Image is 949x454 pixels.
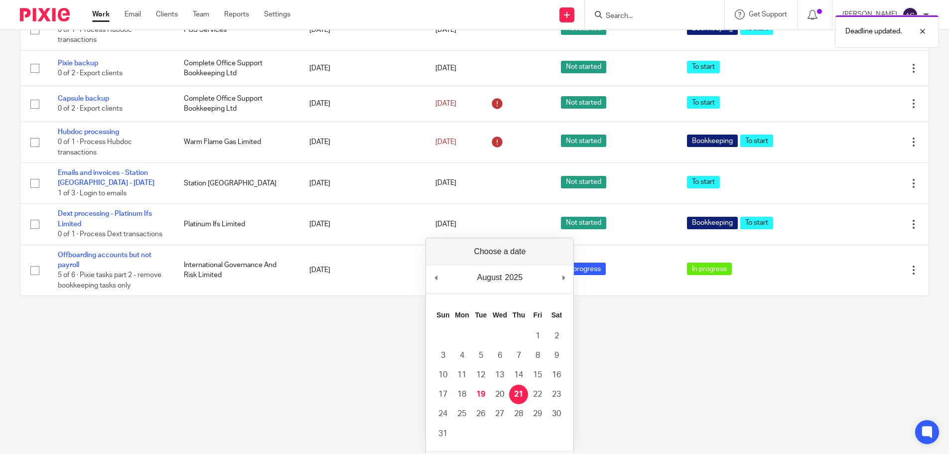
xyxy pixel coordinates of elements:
abbr: Friday [534,311,542,319]
button: 20 [490,385,509,404]
td: Complete Office Support Bookkeeping Ltd [174,50,300,86]
span: [DATE] [435,221,456,228]
a: Capsule backup [58,95,109,102]
button: 5 [471,346,490,365]
button: 3 [433,346,452,365]
span: In progress [561,263,606,275]
td: International Governance And Risk Limited [174,245,300,296]
button: 2 [547,326,566,346]
a: Work [92,9,110,19]
span: [DATE] [435,26,456,33]
button: 15 [528,365,547,385]
span: To start [687,96,720,109]
span: To start [687,176,720,188]
span: 0 of 1 · Process Hubdoc transactions [58,26,132,44]
td: [DATE] [299,163,425,204]
button: 7 [509,346,528,365]
a: Team [193,9,209,19]
span: In progress [687,263,732,275]
span: [DATE] [435,65,456,72]
a: Dext processing - Platinum Ifs Limited [58,210,152,227]
td: [DATE] [299,50,425,86]
span: 0 of 1 · Process Hubdoc transactions [58,139,132,156]
img: Pixie [20,8,70,21]
td: [DATE] [299,204,425,245]
button: Next Month [558,270,568,285]
a: Pixie backup [58,60,98,67]
button: 19 [471,385,490,404]
abbr: Monday [455,311,469,319]
button: 21 [509,385,528,404]
a: Clients [156,9,178,19]
div: August [476,270,504,285]
td: Complete Office Support Bookkeeping Ltd [174,86,300,122]
span: Not started [561,135,606,147]
span: 1 of 3 · Login to emails [58,190,127,197]
button: 16 [547,365,566,385]
button: 27 [490,404,509,424]
a: Reports [224,9,249,19]
button: 25 [452,404,471,424]
td: Warm Flame Gas Limited [174,122,300,162]
button: 17 [433,385,452,404]
button: 8 [528,346,547,365]
button: 23 [547,385,566,404]
span: [DATE] [435,139,456,146]
a: Hubdoc processing [58,129,119,136]
span: To start [740,217,773,229]
span: Not started [561,217,606,229]
a: Offboarding accounts but not payroll [58,252,151,269]
span: 0 of 2 · Export clients [58,70,123,77]
a: Email [125,9,141,19]
td: PGS Services [174,9,300,50]
a: Emails and invoices - Station [GEOGRAPHIC_DATA] - [DATE] [58,169,154,186]
button: 11 [452,365,471,385]
abbr: Wednesday [493,311,507,319]
td: [DATE] [299,245,425,296]
button: 14 [509,365,528,385]
span: Not started [561,96,606,109]
span: Not started [561,176,606,188]
span: Bookkeeping [687,217,738,229]
button: 22 [528,385,547,404]
button: 18 [452,385,471,404]
span: Not started [561,61,606,73]
span: [DATE] [435,180,456,187]
img: svg%3E [902,7,918,23]
button: 12 [471,365,490,385]
button: 30 [547,404,566,424]
button: 1 [528,326,547,346]
td: Station [GEOGRAPHIC_DATA] [174,163,300,204]
span: To start [740,135,773,147]
td: [DATE] [299,122,425,162]
td: Platinum Ifs Limited [174,204,300,245]
button: Previous Month [431,270,441,285]
button: 4 [452,346,471,365]
td: [DATE] [299,86,425,122]
abbr: Thursday [513,311,525,319]
button: 28 [509,404,528,424]
abbr: Tuesday [475,311,487,319]
span: [DATE] [435,100,456,107]
button: 13 [490,365,509,385]
p: Deadline updated. [845,26,902,36]
button: 31 [433,424,452,444]
td: [DATE] [299,9,425,50]
abbr: Sunday [436,311,449,319]
div: 2025 [504,270,525,285]
button: 10 [433,365,452,385]
button: 24 [433,404,452,424]
a: Settings [264,9,290,19]
button: 29 [528,404,547,424]
abbr: Saturday [551,311,562,319]
button: 9 [547,346,566,365]
span: 0 of 2 · Export clients [58,106,123,113]
span: To start [687,61,720,73]
span: 5 of 6 · Pixie tasks part 2 - remove bookkeeping tasks only [58,272,161,289]
button: 26 [471,404,490,424]
button: 6 [490,346,509,365]
span: 0 of 1 · Process Dext transactions [58,231,162,238]
span: Bookkeeping [687,135,738,147]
